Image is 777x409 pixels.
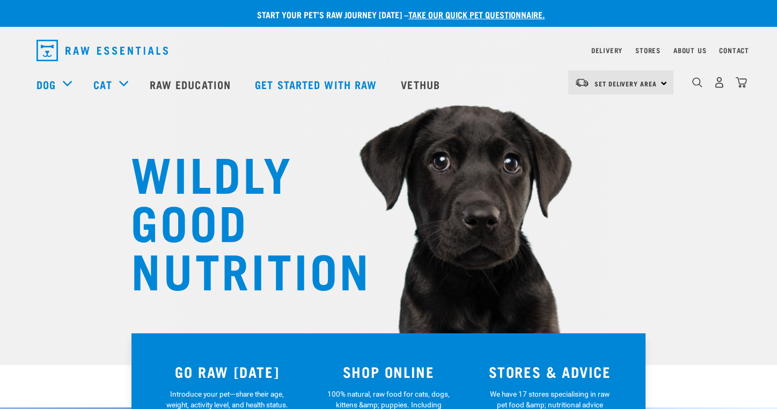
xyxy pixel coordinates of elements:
[673,48,706,52] a: About Us
[575,78,589,87] img: van-moving.png
[591,48,622,52] a: Delivery
[692,77,702,87] img: home-icon-1@2x.png
[131,148,346,293] h1: WILDLY GOOD NUTRITION
[475,363,624,380] h3: STORES & ADVICE
[93,76,112,92] a: Cat
[139,63,244,106] a: Raw Education
[153,363,302,380] h3: GO RAW [DATE]
[408,12,545,17] a: take our quick pet questionnaire.
[635,48,661,52] a: Stores
[390,63,453,106] a: Vethub
[244,63,390,106] a: Get started with Raw
[736,77,747,88] img: home-icon@2x.png
[36,40,168,61] img: Raw Essentials Logo
[314,363,463,380] h3: SHOP ONLINE
[28,35,749,65] nav: dropdown navigation
[714,77,725,88] img: user.png
[719,48,749,52] a: Contact
[595,82,657,85] span: Set Delivery Area
[36,76,56,92] a: Dog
